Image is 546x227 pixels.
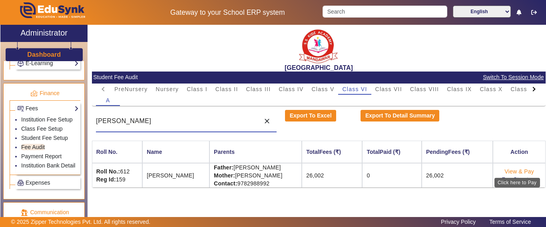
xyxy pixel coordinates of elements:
[27,50,61,59] a: Dashboard
[480,86,502,92] span: Class X
[96,168,120,175] strong: Roll No.:
[285,110,336,122] button: Export To Excel
[21,162,75,169] a: Institution Bank Detail
[10,89,80,98] p: Finance
[106,98,110,103] span: A
[21,209,28,216] img: communication.png
[26,179,50,186] span: Expenses
[510,86,535,92] span: Class XI
[279,86,303,92] span: Class IV
[21,116,72,123] a: Institution Fee Setup
[21,153,62,159] a: Payment Report
[323,6,447,18] input: Search
[302,163,362,187] td: 26,002
[493,141,546,163] th: Action
[18,180,24,186] img: Payroll.png
[92,72,546,84] mat-card-header: Student Fee Audit
[494,178,540,187] div: Click here to Pay
[142,163,209,187] td: [PERSON_NAME]
[485,217,535,227] a: Terms of Service
[410,86,439,92] span: Class VIII
[246,86,271,92] span: Class III
[156,86,179,92] span: Nursery
[17,178,79,187] a: Expenses
[96,147,118,156] div: Roll No.
[21,144,45,150] a: Fee Audit
[209,163,302,187] td: [PERSON_NAME] [PERSON_NAME] 9782988992
[21,135,68,141] a: Student Fee Setup
[306,147,341,156] div: TotalFees (₹)
[147,147,162,156] div: Name
[362,163,421,187] td: 0
[96,116,256,126] input: Search student by Name, Father name or Mother name
[214,180,237,187] strong: Contact:
[306,147,358,156] div: TotalFees (₹)
[30,90,38,97] img: finance.png
[96,176,116,183] strong: Reg Id:
[92,163,143,187] td: 612 159
[20,28,68,38] h2: Administrator
[263,117,271,125] mat-icon: close
[299,27,339,64] img: b9104f0a-387a-4379-b368-ffa933cda262
[215,86,238,92] span: Class II
[114,86,147,92] span: PreNursery
[311,86,334,92] span: Class V
[96,147,138,156] div: Roll No.
[214,172,235,179] strong: Mother:
[11,218,151,226] p: © 2025 Zipper Technologies Pvt. Ltd. All rights reserved.
[187,86,207,92] span: Class I
[504,168,534,175] a: View & Pay
[367,147,417,156] div: TotalPaid (₹)
[426,147,470,156] div: PendingFees (₹)
[0,25,88,42] a: Administrator
[375,86,402,92] span: Class VII
[10,208,80,217] p: Communication
[447,86,472,92] span: Class IX
[482,73,544,82] span: Switch To Session Mode
[426,147,488,156] div: PendingFees (₹)
[422,163,493,187] td: 26,002
[21,125,63,132] a: Class Fee Setup
[141,8,315,17] h5: Gateway to your School ERP system
[367,147,400,156] div: TotalPaid (₹)
[437,217,480,227] a: Privacy Policy
[361,110,439,122] button: Export To Detail Summary
[92,64,546,72] h2: [GEOGRAPHIC_DATA]
[147,147,205,156] div: Name
[209,141,302,163] th: Parents
[27,51,61,58] h3: Dashboard
[214,164,233,171] strong: Father:
[342,86,367,92] span: Class VI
